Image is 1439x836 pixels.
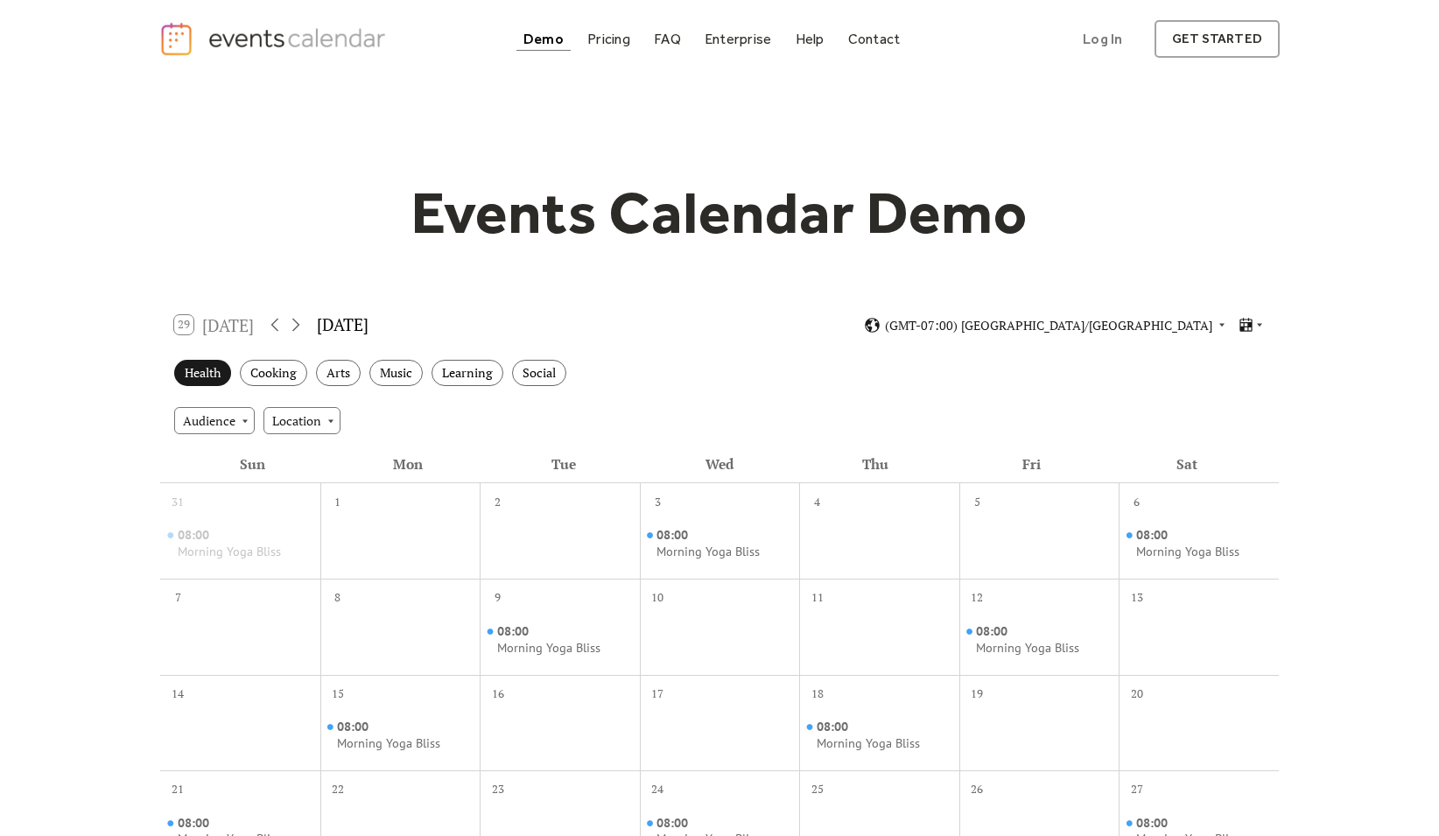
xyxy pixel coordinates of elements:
[580,27,637,51] a: Pricing
[587,34,630,44] div: Pricing
[848,34,901,44] div: Contact
[654,34,681,44] div: FAQ
[1155,20,1280,58] a: get started
[159,21,390,57] a: home
[698,27,778,51] a: Enterprise
[789,27,832,51] a: Help
[705,34,771,44] div: Enterprise
[796,34,825,44] div: Help
[841,27,908,51] a: Contact
[516,27,571,51] a: Demo
[1065,20,1140,58] a: Log In
[647,27,688,51] a: FAQ
[523,34,564,44] div: Demo
[383,177,1056,249] h1: Events Calendar Demo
